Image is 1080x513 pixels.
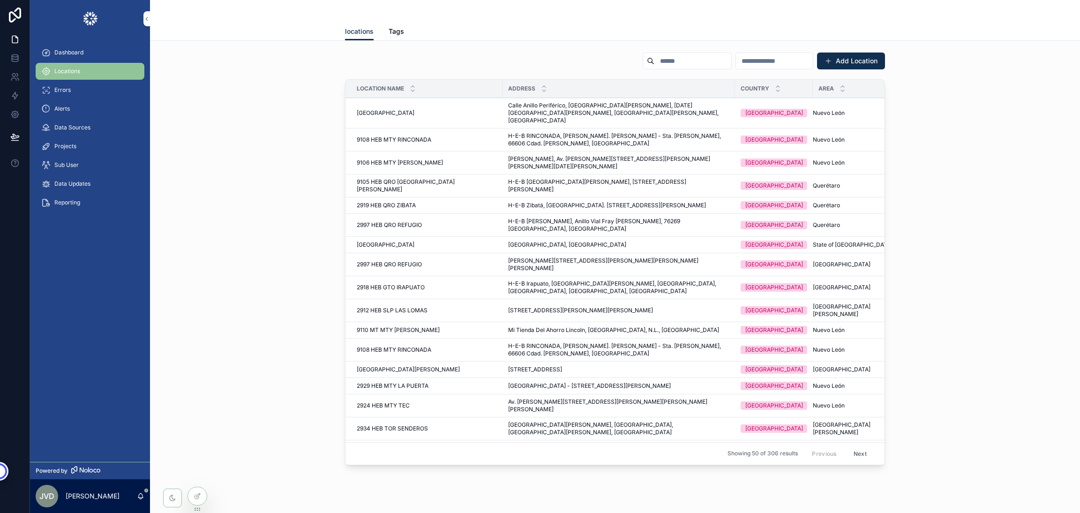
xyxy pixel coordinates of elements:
[357,178,497,193] span: 9105 HEB QRO [GEOGRAPHIC_DATA][PERSON_NAME]
[508,366,729,373] a: [STREET_ADDRESS]
[54,143,76,150] span: Projects
[82,11,98,26] img: App logo
[508,307,729,314] a: [STREET_ADDRESS][PERSON_NAME][PERSON_NAME]
[847,446,873,461] button: Next
[745,365,803,374] div: [GEOGRAPHIC_DATA]
[66,491,120,501] p: [PERSON_NAME]
[36,119,144,136] a: Data Sources
[357,425,497,432] a: 2934 HEB TOR SENDEROS
[357,382,497,390] a: 2929 HEB MTY LA PUERTA
[813,402,845,409] span: Nuevo León
[741,158,807,167] a: [GEOGRAPHIC_DATA]
[54,199,80,206] span: Reporting
[813,326,897,334] a: Nuevo León
[357,366,460,373] span: [GEOGRAPHIC_DATA][PERSON_NAME]
[54,86,71,94] span: Errors
[508,366,562,373] span: [STREET_ADDRESS]
[813,284,897,291] a: [GEOGRAPHIC_DATA]
[813,366,897,373] a: [GEOGRAPHIC_DATA]
[813,136,845,143] span: Nuevo León
[357,346,497,354] a: 9108 HEB MTY RINCONADA
[741,326,807,334] a: [GEOGRAPHIC_DATA]
[357,346,431,354] span: 9108 HEB MTY RINCONADA
[36,44,144,61] a: Dashboard
[818,85,834,92] span: Area
[54,161,79,169] span: Sub User
[741,260,807,269] a: [GEOGRAPHIC_DATA]
[36,82,144,98] a: Errors
[54,105,70,113] span: Alerts
[741,346,807,354] a: [GEOGRAPHIC_DATA]
[813,221,897,229] a: Querétaro
[745,424,803,433] div: [GEOGRAPHIC_DATA]
[813,182,897,189] a: Querétaro
[727,450,798,457] span: Showing 50 of 306 results
[745,401,803,410] div: [GEOGRAPHIC_DATA]
[357,284,425,291] span: 2918 HEB GTO IRAPUATO
[357,382,428,390] span: 2929 HEB MTY LA PUERTA
[813,326,845,334] span: Nuevo León
[36,467,67,475] span: Powered by
[741,365,807,374] a: [GEOGRAPHIC_DATA]
[741,85,769,92] span: Country
[745,136,803,144] div: [GEOGRAPHIC_DATA]
[508,257,729,272] a: [PERSON_NAME][STREET_ADDRESS][PERSON_NAME][PERSON_NAME][PERSON_NAME]
[745,382,803,390] div: [GEOGRAPHIC_DATA]
[813,109,845,117] span: Nuevo León
[357,85,404,92] span: Location Name
[741,181,807,190] a: [GEOGRAPHIC_DATA]
[817,53,885,69] a: Add Location
[508,307,653,314] span: [STREET_ADDRESS][PERSON_NAME][PERSON_NAME]
[508,218,729,233] span: H-E-B [PERSON_NAME], Anillo Vial Fray [PERSON_NAME], 76269 [GEOGRAPHIC_DATA], [GEOGRAPHIC_DATA]
[30,38,150,223] div: scrollable content
[54,124,90,131] span: Data Sources
[357,241,414,249] span: [GEOGRAPHIC_DATA]
[345,27,374,36] span: locations
[813,261,897,268] a: [GEOGRAPHIC_DATA]
[741,283,807,292] a: [GEOGRAPHIC_DATA]
[745,181,803,190] div: [GEOGRAPHIC_DATA]
[813,346,845,354] span: Nuevo León
[741,401,807,410] a: [GEOGRAPHIC_DATA]
[508,280,729,295] a: H-E-B Irapuato, [GEOGRAPHIC_DATA][PERSON_NAME], [GEOGRAPHIC_DATA], [GEOGRAPHIC_DATA], [GEOGRAPHIC...
[813,421,897,436] span: [GEOGRAPHIC_DATA][PERSON_NAME]
[508,178,729,193] a: H-E-B [GEOGRAPHIC_DATA][PERSON_NAME], [STREET_ADDRESS][PERSON_NAME]
[813,221,840,229] span: Querétaro
[357,326,497,334] a: 9110 MT MTY [PERSON_NAME]
[813,303,897,318] span: [GEOGRAPHIC_DATA][PERSON_NAME]
[36,157,144,174] a: Sub User
[508,382,729,390] a: [GEOGRAPHIC_DATA] - [STREET_ADDRESS][PERSON_NAME]
[745,326,803,334] div: [GEOGRAPHIC_DATA]
[357,221,422,229] span: 2997 HEB QRO REFUGIO
[345,23,374,41] a: locations
[508,382,671,390] span: [GEOGRAPHIC_DATA] - [STREET_ADDRESS][PERSON_NAME]
[508,241,626,249] span: [GEOGRAPHIC_DATA], [GEOGRAPHIC_DATA]
[813,202,897,209] a: Querétaro
[741,424,807,433] a: [GEOGRAPHIC_DATA]
[745,158,803,167] div: [GEOGRAPHIC_DATA]
[508,102,729,124] a: Calle Anillo Periférico, [GEOGRAPHIC_DATA][PERSON_NAME], [DATE][GEOGRAPHIC_DATA][PERSON_NAME], [G...
[357,109,414,117] span: [GEOGRAPHIC_DATA]
[357,366,497,373] a: [GEOGRAPHIC_DATA][PERSON_NAME]
[745,306,803,315] div: [GEOGRAPHIC_DATA]
[357,284,497,291] a: 2918 HEB GTO IRAPUATO
[357,261,497,268] a: 2997 HEB QRO REFUGIO
[30,462,150,479] a: Powered by
[813,241,897,249] a: State of [GEOGRAPHIC_DATA]
[813,382,845,390] span: Nuevo León
[813,109,897,117] a: Nuevo León
[36,100,144,117] a: Alerts
[508,326,729,334] a: Mi Tienda Del Ahorro Lincoln, [GEOGRAPHIC_DATA], N.L., [GEOGRAPHIC_DATA]
[813,402,897,409] a: Nuevo León
[508,241,729,249] a: [GEOGRAPHIC_DATA], [GEOGRAPHIC_DATA]
[508,421,729,436] a: [GEOGRAPHIC_DATA][PERSON_NAME], [GEOGRAPHIC_DATA], [GEOGRAPHIC_DATA][PERSON_NAME], [GEOGRAPHIC_DATA]
[813,284,870,291] span: [GEOGRAPHIC_DATA]
[508,132,729,147] a: H-E-B RINCONADA, [PERSON_NAME]. [PERSON_NAME] - Sta. [PERSON_NAME], 66606 Cdad. [PERSON_NAME], [G...
[357,307,427,314] span: 2912 HEB SLP LAS LOMAS
[508,202,729,209] a: H-E-B Zibatá, [GEOGRAPHIC_DATA]. [STREET_ADDRESS][PERSON_NAME]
